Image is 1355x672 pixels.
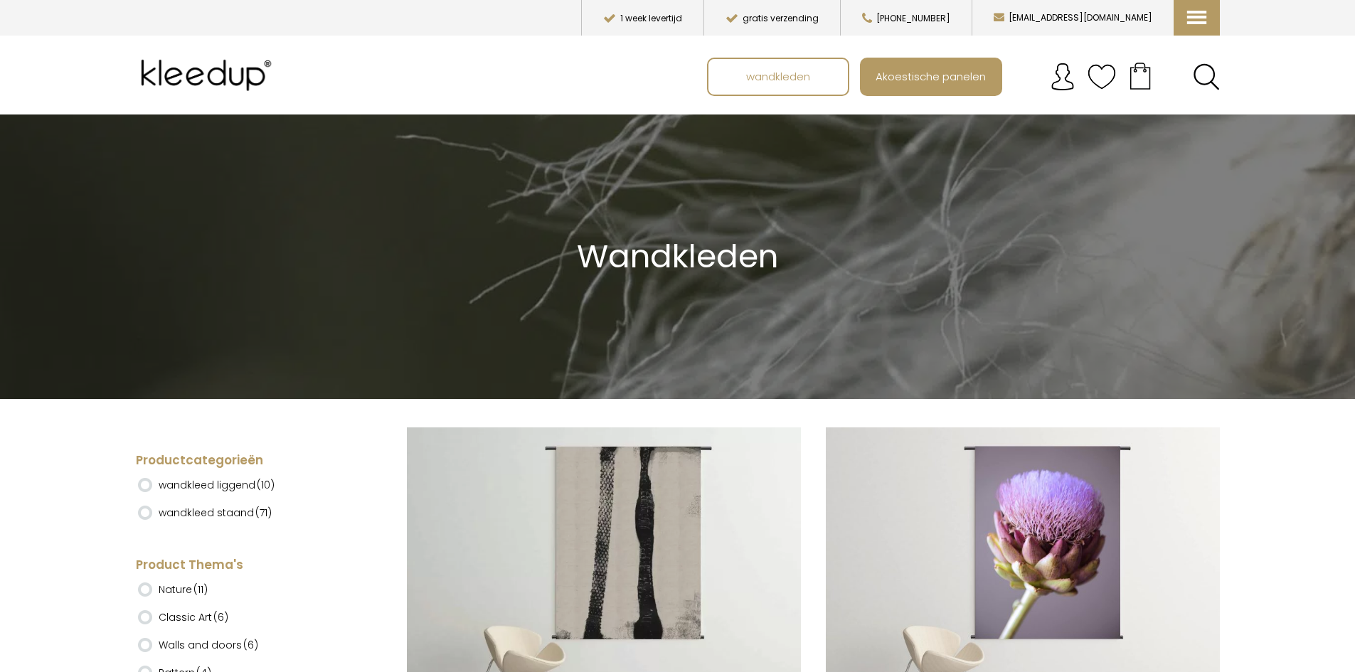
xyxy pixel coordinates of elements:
[861,59,1001,95] a: Akoestische panelen
[1088,63,1116,91] img: verlanglijstje.svg
[159,577,208,602] label: Nature
[255,506,272,520] span: (71)
[213,610,228,624] span: (6)
[136,47,282,104] img: Kleedup
[1048,63,1077,91] img: account.svg
[257,478,275,492] span: (10)
[159,605,228,629] label: Classic Art
[136,452,353,469] h4: Productcategorieën
[868,63,994,90] span: Akoestische panelen
[707,58,1231,96] nav: Main menu
[159,501,272,525] label: wandkleed staand
[193,582,208,597] span: (11)
[1193,63,1220,90] a: Search
[577,234,778,279] span: Wandkleden
[136,557,353,574] h4: Product Thema's
[159,633,258,657] label: Walls and doors
[738,63,818,90] span: wandkleden
[243,638,258,652] span: (6)
[708,59,848,95] a: wandkleden
[1116,58,1164,93] a: Your cart
[159,473,275,497] label: wandkleed liggend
